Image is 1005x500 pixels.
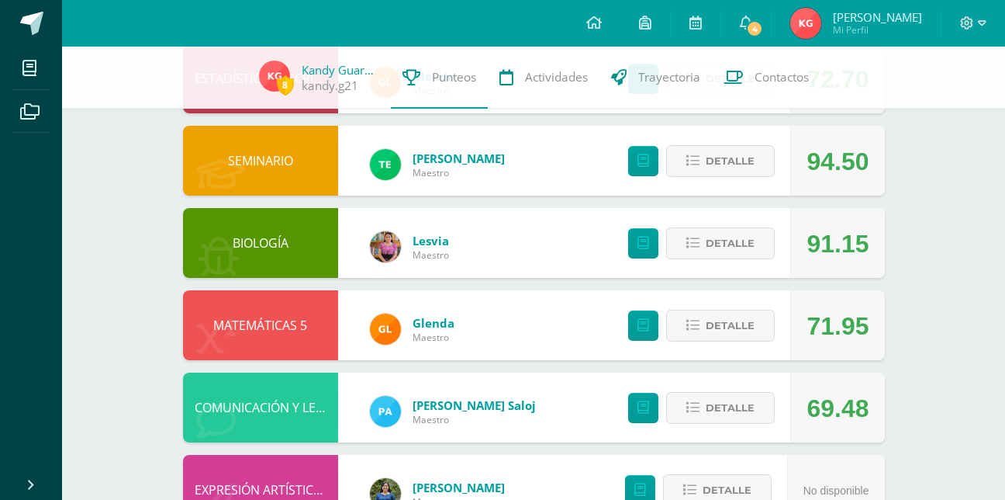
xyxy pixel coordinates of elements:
[706,311,755,340] span: Detalle
[277,75,294,95] span: 8
[413,331,454,344] span: Maestro
[806,127,869,196] div: 94.50
[413,248,449,262] span: Maestro
[806,291,869,361] div: 71.95
[370,396,401,427] img: 4d02e55cc8043f0aab29493a7075c5f8.png
[706,147,755,175] span: Detalle
[370,314,401,345] img: 7115e4ef1502d82e30f2a52f7cb22b3f.png
[259,61,290,92] img: 007a7e1cf9a8fe462f1ec32384fd10df.png
[833,9,922,25] span: [PERSON_NAME]
[391,47,488,109] a: Punteos
[413,151,505,166] a: [PERSON_NAME]
[183,290,338,360] div: MATEMÁTICAS 5
[370,149,401,180] img: 43d3dab8d13cc64d9a3940a0882a4dc3.png
[666,227,775,259] button: Detalle
[183,208,338,278] div: BIOLOGÍA
[712,47,820,109] a: Contactos
[183,126,338,196] div: SEMINARIO
[746,20,763,37] span: 4
[806,373,869,443] div: 69.48
[706,394,755,422] span: Detalle
[413,480,505,495] a: [PERSON_NAME]
[803,484,869,497] span: No disponible
[413,233,449,248] a: Lesvia
[413,398,536,413] a: [PERSON_NAME] Saloj
[666,392,775,424] button: Detalle
[806,209,869,279] div: 91.15
[413,315,454,331] a: Glenda
[183,373,338,443] div: COMUNICACIÓN Y LENGUAJE L3 (INGLÉS)
[413,166,505,179] span: Maestro
[525,69,588,85] span: Actividades
[790,8,821,39] img: 007a7e1cf9a8fe462f1ec32384fd10df.png
[302,62,379,78] a: Kandy Guarquex
[432,69,476,85] span: Punteos
[666,310,775,342] button: Detalle
[370,231,401,262] img: e8319d1de0642b858999b202df7e829e.png
[755,69,809,85] span: Contactos
[302,78,358,94] a: kandy.g21
[706,229,755,258] span: Detalle
[599,47,712,109] a: Trayectoria
[413,413,536,426] span: Maestro
[833,23,922,36] span: Mi Perfil
[666,145,775,177] button: Detalle
[638,69,700,85] span: Trayectoria
[488,47,599,109] a: Actividades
